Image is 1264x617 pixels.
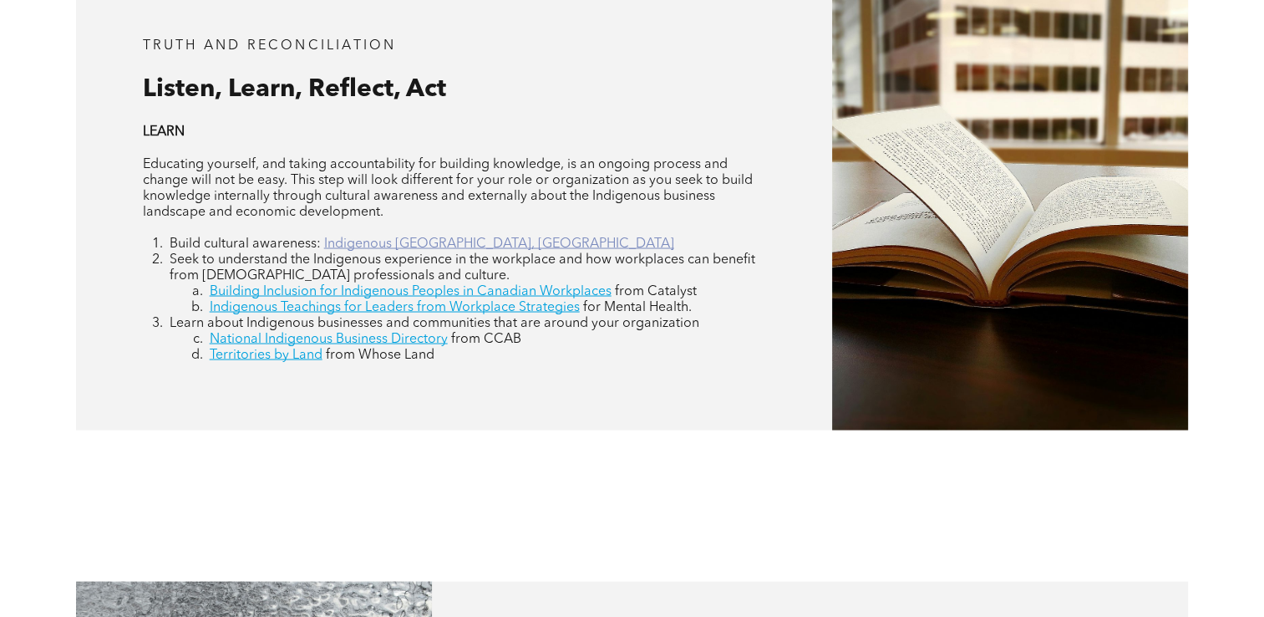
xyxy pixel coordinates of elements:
[143,157,753,218] span: Educating yourself, and taking accountability for building knowledge, is an ongoing process and c...
[143,77,446,102] span: Listen, Learn, Reflect, Act
[583,300,692,314] span: for Mental Health.
[210,348,322,361] a: Territories by Land
[324,237,674,250] a: Indigenous [GEOGRAPHIC_DATA], [GEOGRAPHIC_DATA]
[615,284,697,298] span: from Catalyst
[210,332,448,345] a: National Indigenous Business Directory
[143,39,397,53] span: Truth and Reconciliation
[170,252,755,282] span: Seek to understand the Indigenous experience in the workplace and how workplaces can benefit from...
[210,300,580,314] a: Indigenous Teachings for Leaders from Workplace Strategies
[326,348,434,361] span: from Whose Land
[451,332,521,345] span: from CCAB
[210,284,612,298] a: Building Inclusion for Indigenous Peoples in Canadian Workplaces
[170,237,321,250] span: Build cultural awareness:
[170,316,699,329] span: Learn about Indigenous businesses and communities that are around your organization
[143,125,185,139] strong: LEARN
